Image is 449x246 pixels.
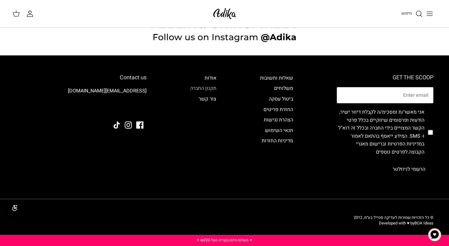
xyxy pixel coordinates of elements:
a: מדיניות החזרות [262,137,293,145]
label: אני מאשר/ת ומסכימ/ה לקבלת דיוור ישיר, הודעות ופרסומים שיווקיים בכלל פרטי הקשר המצויים בידי החברה ... [337,108,424,156]
a: ✦ משלוח חינם בקנייה מעל ₪220 ✦ [196,237,253,243]
h6: GET THE SCOOP [337,74,433,81]
div: Secondary navigation [184,74,223,177]
span: © כל הזכויות שמורות לעדיקה סטייל בע״מ, 2012 [354,214,433,220]
h6: Contact us [16,74,147,81]
a: ביטול עסקה [269,95,293,103]
button: Toggle menu [423,7,437,21]
a: חיפוש [401,10,423,17]
a: משלוחים [274,85,293,92]
img: Adika IL [211,6,238,21]
a: BOA Ideas [414,220,433,226]
a: תנאי השימוש [265,127,293,134]
a: [EMAIL_ADDRESS][DOMAIN_NAME] [68,87,147,95]
input: Email [337,87,433,103]
a: אודות [205,74,216,82]
a: החזרת פריטים [263,106,293,113]
a: Facebook [136,121,143,129]
div: Secondary navigation [254,74,299,177]
img: Adika IL [129,105,147,113]
button: צ'אט [425,225,444,244]
button: הרשמי לניוזלטר [384,161,433,177]
a: הצהרת נגישות [264,116,293,124]
a: החשבון שלי [26,10,36,17]
p: Developed with ♥ by [354,220,433,226]
span: חיפוש [401,10,412,16]
a: שאלות ותשובות [260,74,293,82]
img: accessibility_icon02.svg [5,199,22,217]
a: Tiktok [113,121,120,129]
a: תקנון החברה [190,85,216,92]
a: Instagram [125,121,132,129]
a: צור קשר [199,95,216,103]
a: לפרטים נוספים [376,148,408,156]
